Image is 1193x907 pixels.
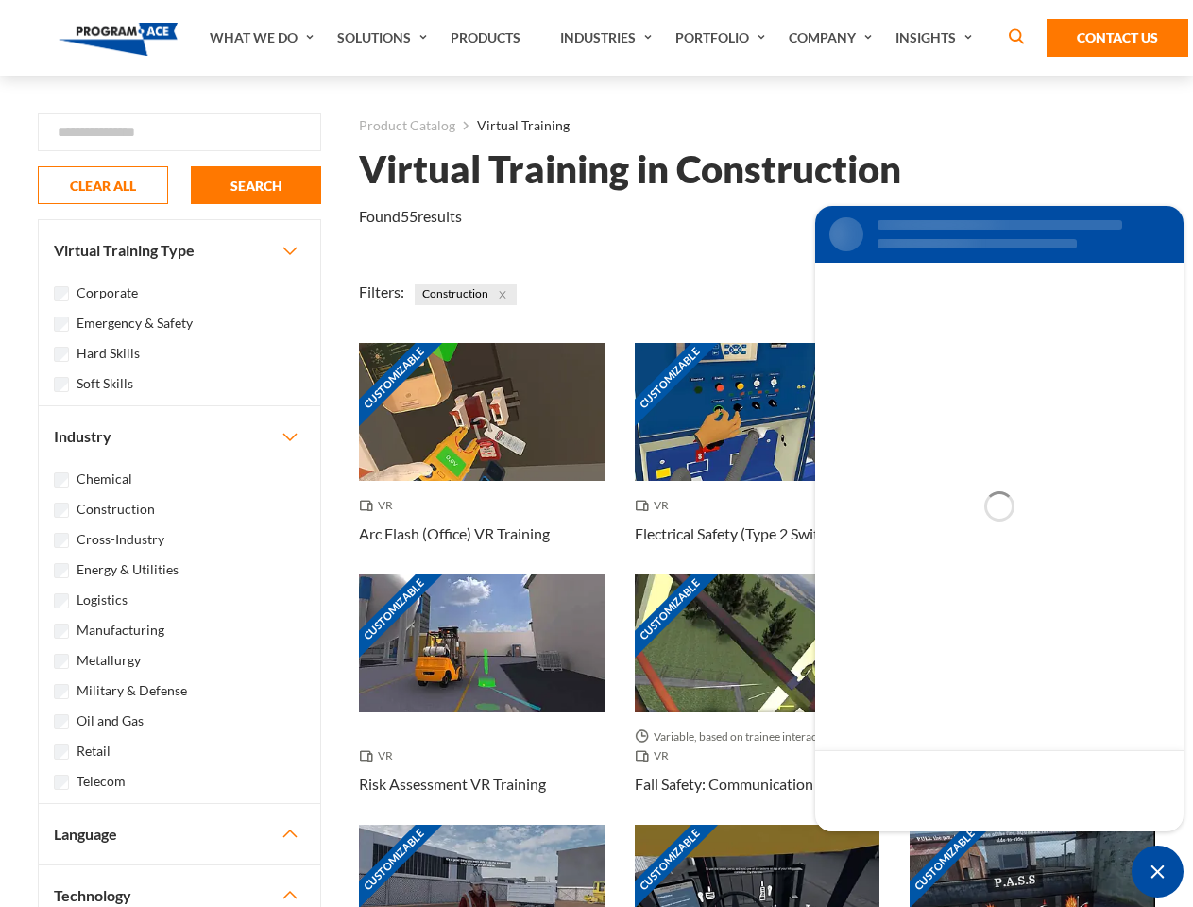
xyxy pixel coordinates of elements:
li: Virtual Training [455,113,570,138]
input: Retail [54,744,69,760]
span: VR [635,496,676,515]
a: Contact Us [1047,19,1188,57]
label: Oil and Gas [77,710,144,731]
input: Oil and Gas [54,714,69,729]
button: CLEAR ALL [38,166,168,204]
a: Customizable Thumbnail - Risk Assessment VR Training VR Risk Assessment VR Training [359,574,605,825]
input: Chemical [54,472,69,488]
input: Soft Skills [54,377,69,392]
span: Filters: [359,282,404,300]
label: Military & Defense [77,680,187,701]
label: Corporate [77,282,138,303]
nav: breadcrumb [359,113,1155,138]
h3: Electrical Safety (Type 2 Switchgear) VR Training [635,522,880,545]
button: Virtual Training Type [39,220,320,281]
a: Customizable Thumbnail - Electrical Safety (Type 2 Switchgear) VR Training VR Electrical Safety (... [635,343,880,574]
input: Emergency & Safety [54,317,69,332]
input: Military & Defense [54,684,69,699]
span: Minimize live chat window [1132,846,1184,898]
input: Cross-Industry [54,533,69,548]
a: Customizable Thumbnail - Arc Flash (Office) VR Training VR Arc Flash (Office) VR Training [359,343,605,574]
em: 55 [401,207,418,225]
h3: Arc Flash (Office) VR Training [359,522,550,545]
img: Program-Ace [59,23,179,56]
span: VR [359,746,401,765]
a: Product Catalog [359,113,455,138]
label: Hard Skills [77,343,140,364]
label: Chemical [77,469,132,489]
label: Telecom [77,771,126,792]
iframe: SalesIQ Chat Window [810,201,1188,836]
input: Manufacturing [54,624,69,639]
input: Logistics [54,593,69,608]
span: VR [359,496,401,515]
input: Telecom [54,775,69,790]
label: Cross-Industry [77,529,164,550]
input: Hard Skills [54,347,69,362]
div: Chat Widget [1132,846,1184,898]
h1: Virtual Training in Construction [359,153,901,186]
label: Metallurgy [77,650,141,671]
input: Metallurgy [54,654,69,669]
label: Soft Skills [77,373,133,394]
label: Manufacturing [77,620,164,641]
button: Industry [39,406,320,467]
label: Energy & Utilities [77,559,179,580]
input: Corporate [54,286,69,301]
span: Construction [415,284,517,305]
h3: Fall Safety: Communication Towers VR Training [635,773,880,796]
a: Customizable Thumbnail - Fall Safety: Communication Towers VR Training Variable, based on trainee... [635,574,880,825]
label: Retail [77,741,111,762]
label: Construction [77,499,155,520]
label: Emergency & Safety [77,313,193,334]
p: Found results [359,205,462,228]
span: VR [635,746,676,765]
input: Energy & Utilities [54,563,69,578]
h3: Risk Assessment VR Training [359,773,546,796]
label: Logistics [77,590,128,610]
button: Close [492,284,513,305]
button: Language [39,804,320,864]
span: Variable, based on trainee interaction with each section. [635,727,880,746]
input: Construction [54,503,69,518]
